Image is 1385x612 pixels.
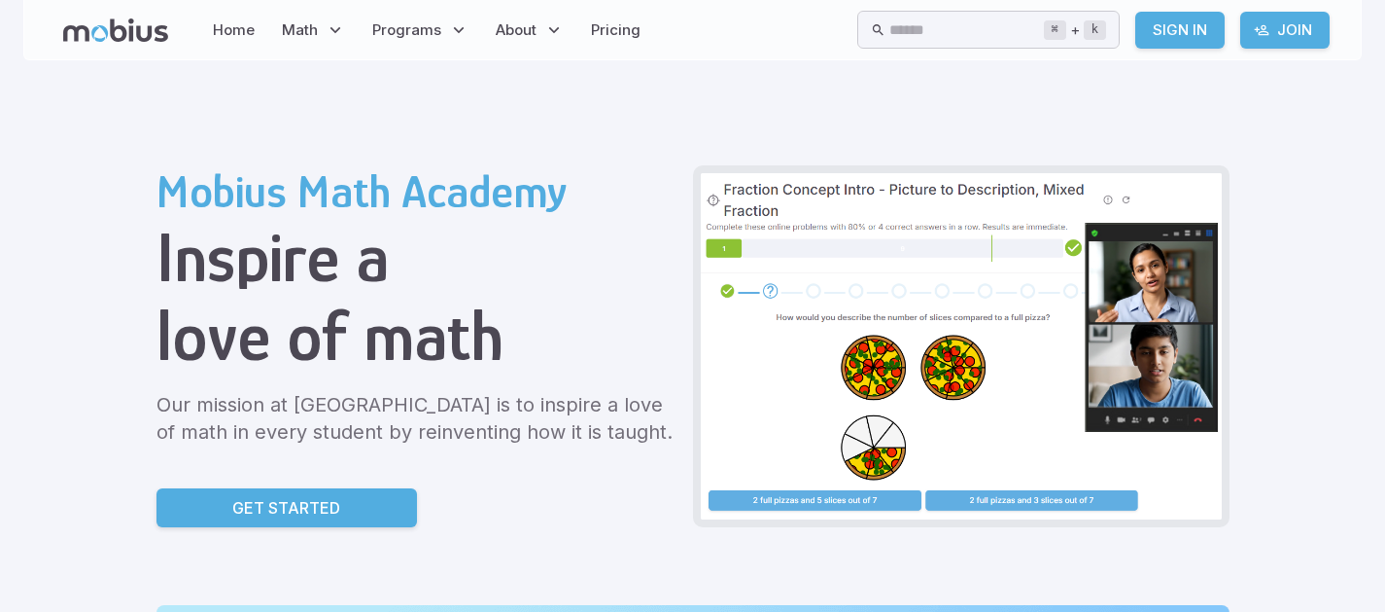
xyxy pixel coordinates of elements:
[232,496,340,520] p: Get Started
[282,19,318,41] span: Math
[156,297,677,376] h1: love of math
[156,165,677,218] h2: Mobius Math Academy
[1044,18,1106,42] div: +
[156,488,417,527] a: Get Started
[156,218,677,297] h1: Inspire a
[1044,20,1066,40] kbd: ⌘
[496,19,537,41] span: About
[585,8,646,53] a: Pricing
[1135,12,1225,49] a: Sign In
[207,8,260,53] a: Home
[1240,12,1330,49] a: Join
[372,19,441,41] span: Programs
[701,173,1222,520] img: Grade 6 Class
[156,391,677,446] p: Our mission at [GEOGRAPHIC_DATA] is to inspire a love of math in every student by reinventing how...
[1084,20,1106,40] kbd: k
